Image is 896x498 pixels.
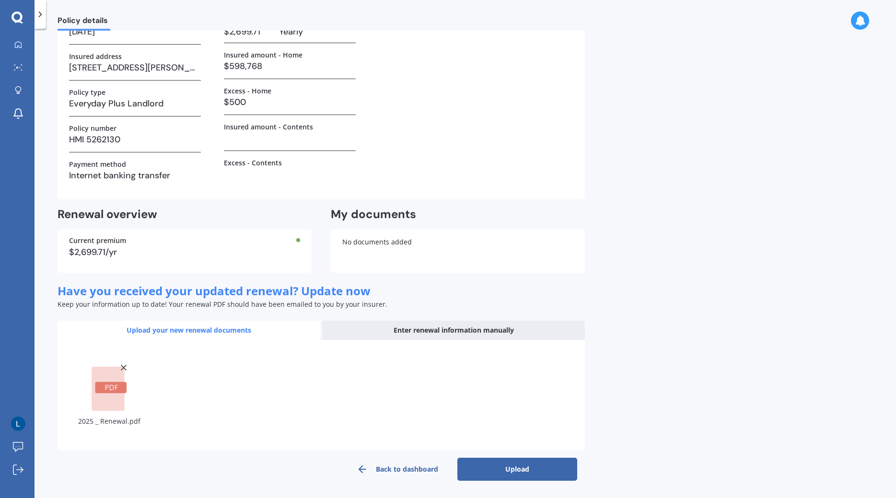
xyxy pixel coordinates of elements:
span: Keep your information up to date! Your renewal PDF should have been emailed to you by your insurer. [58,300,387,309]
h3: HMI 5262130 [69,132,201,147]
a: Back to dashboard [337,458,457,481]
div: No documents added [331,230,585,273]
div: Current premium [69,237,300,244]
img: ACg8ocKwL4lILGmGYNKDXEvLdfH1RSLAFXsasYjeA-CIfb4gikTBUQ=s96-c [11,417,25,431]
label: Insured amount - Contents [224,123,313,131]
button: Upload [457,458,577,481]
h2: Renewal overview [58,207,312,222]
h3: Yearly [279,24,356,39]
label: Insured address [69,52,122,60]
label: Payment method [69,160,126,168]
h2: My documents [331,207,416,222]
label: Policy number [69,124,116,132]
div: Enter renewal information manually [322,321,585,340]
h3: Everyday Plus Landlord [69,96,201,111]
h3: Internet banking transfer [69,168,201,183]
label: Insured amount - Home [224,51,303,59]
div: $2,699.71/yr [69,248,300,256]
span: Policy details [58,16,110,29]
label: Excess - Contents [224,159,282,167]
label: Excess - Home [224,87,271,95]
span: Have you received your updated renewal? Update now [58,283,371,299]
h3: [DATE] [69,24,201,39]
div: 2025 _ Renewal.pdf [77,415,141,428]
h3: [STREET_ADDRESS][PERSON_NAME] [69,60,201,75]
div: Upload your new renewal documents [58,321,320,340]
h3: $598,768 [224,59,356,73]
h3: $2,699.71 [224,24,271,39]
h3: $500 [224,95,356,109]
label: Policy type [69,88,105,96]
